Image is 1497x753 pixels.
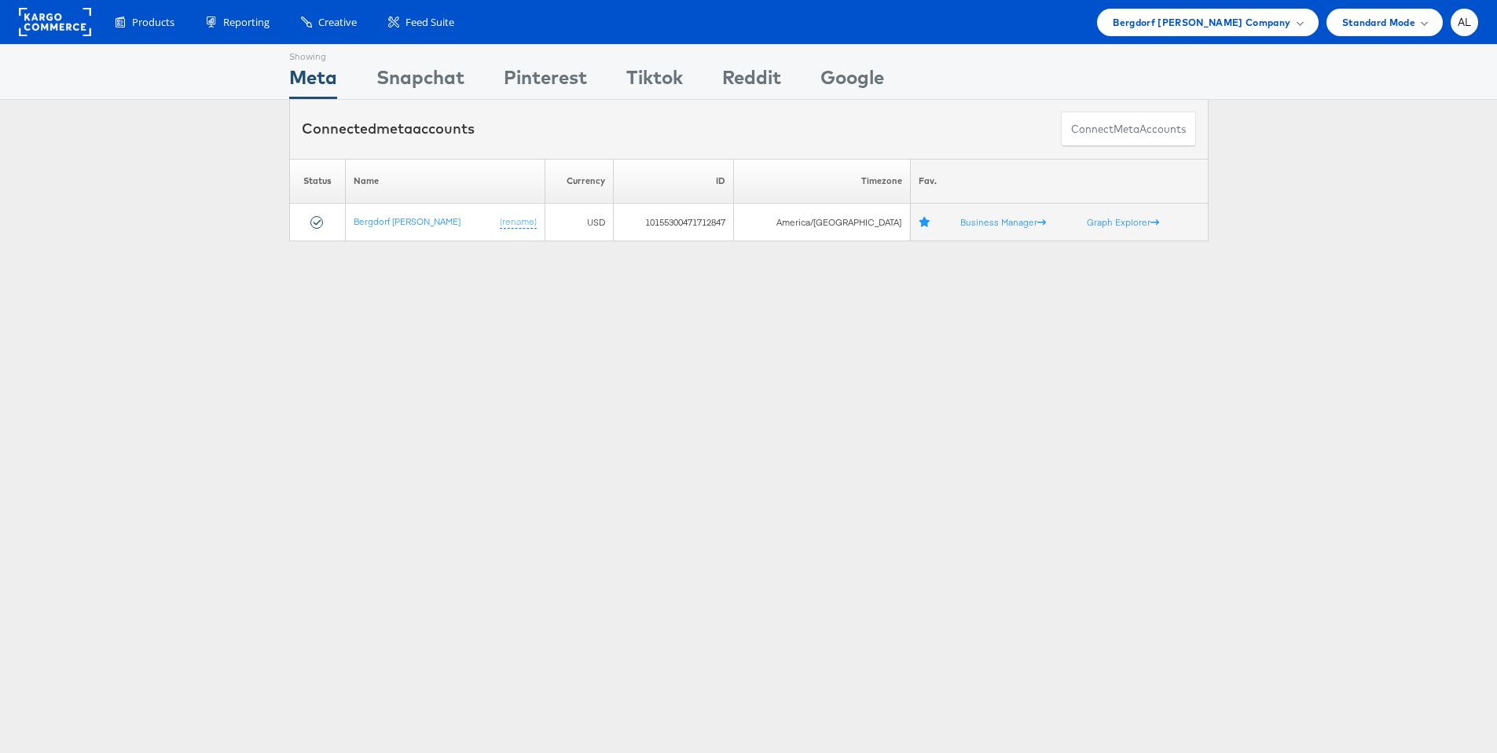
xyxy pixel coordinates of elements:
td: America/[GEOGRAPHIC_DATA] [733,204,909,241]
th: ID [613,159,733,204]
div: Google [820,64,884,99]
button: ConnectmetaAccounts [1061,112,1196,147]
span: Feed Suite [405,15,454,30]
a: Graph Explorer [1086,216,1158,228]
span: AL [1458,17,1472,28]
span: Reporting [223,15,270,30]
div: Tiktok [626,64,683,99]
div: Meta [289,64,337,99]
div: Reddit [722,64,781,99]
span: Standard Mode [1342,14,1415,31]
span: meta [376,119,413,138]
div: Showing [289,45,337,64]
td: 10155300471712847 [613,204,733,241]
span: Products [132,15,174,30]
a: Business Manager [959,216,1045,228]
span: Bergdorf [PERSON_NAME] Company [1113,14,1290,31]
div: Pinterest [504,64,587,99]
div: Connected accounts [302,119,475,139]
th: Timezone [733,159,909,204]
a: (rename) [499,215,536,229]
th: Currency [545,159,613,204]
a: Bergdorf [PERSON_NAME] [353,215,460,227]
span: Creative [318,15,357,30]
th: Status [289,159,345,204]
span: meta [1114,122,1139,137]
div: Snapchat [376,64,464,99]
th: Name [345,159,545,204]
td: USD [545,204,613,241]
